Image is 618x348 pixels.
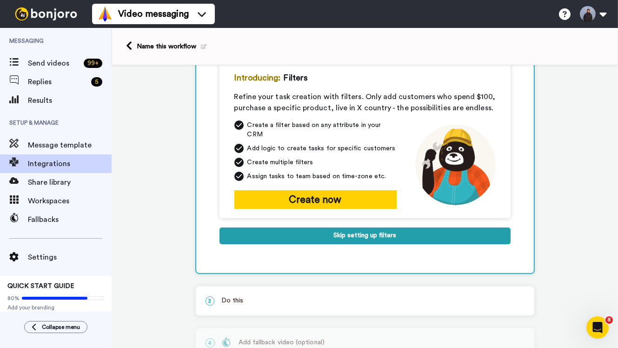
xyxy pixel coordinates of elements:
span: Replies [28,76,87,87]
span: Add logic to create tasks for specific customers [247,144,396,153]
span: 80% [7,294,20,302]
span: Settings [28,252,112,263]
span: Send videos [28,58,80,69]
span: Create a filter based on any attribute in your CRM [247,120,397,139]
span: Filters [283,71,308,84]
span: Add your branding [7,304,104,311]
img: bj-logo-header-white.svg [11,7,81,20]
p: Do this [206,296,525,306]
span: Workspaces [28,195,112,207]
div: 5 [91,77,102,87]
button: Skip setting up filters [219,228,511,244]
img: mechanic-joro.png [415,125,496,205]
span: QUICK START GUIDE [7,283,74,289]
button: Create now [234,190,397,209]
span: Message template [28,140,112,151]
span: 3 [206,296,214,306]
div: 3Do this [195,286,535,316]
span: Fallbacks [28,214,112,225]
div: Refine your task creation with filters. Only add customers who spend $100, purchase a specific pr... [234,91,496,114]
iframe: Intercom live chat [586,316,609,339]
span: Integrations [28,158,112,169]
span: Create multiple filters [247,158,313,167]
span: Introducing: [234,71,281,84]
button: Collapse menu [24,321,87,333]
div: 99 + [84,59,102,68]
div: Name this workflow [137,42,206,51]
span: Collapse menu [42,323,80,331]
span: Video messaging [118,7,189,20]
span: 8 [605,316,613,324]
span: Results [28,95,112,106]
span: Share library [28,177,112,188]
span: Assign tasks to team based on time-zone etc. [247,172,386,181]
img: vm-color.svg [98,7,113,21]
